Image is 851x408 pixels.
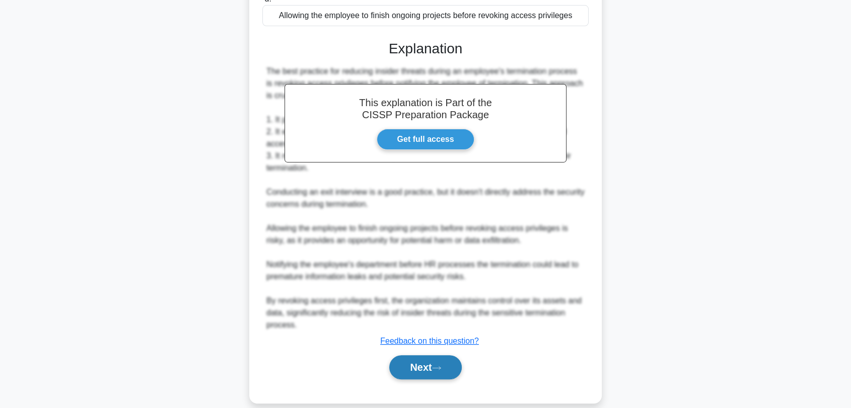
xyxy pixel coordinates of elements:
a: Feedback on this question? [380,337,479,345]
div: Allowing the employee to finish ongoing projects before revoking access privileges [262,5,589,26]
div: The best practice for reducing insider threats during an employee's termination process is revoki... [266,65,585,331]
h3: Explanation [268,40,583,57]
a: Get full access [377,129,475,150]
button: Next [389,355,461,379]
